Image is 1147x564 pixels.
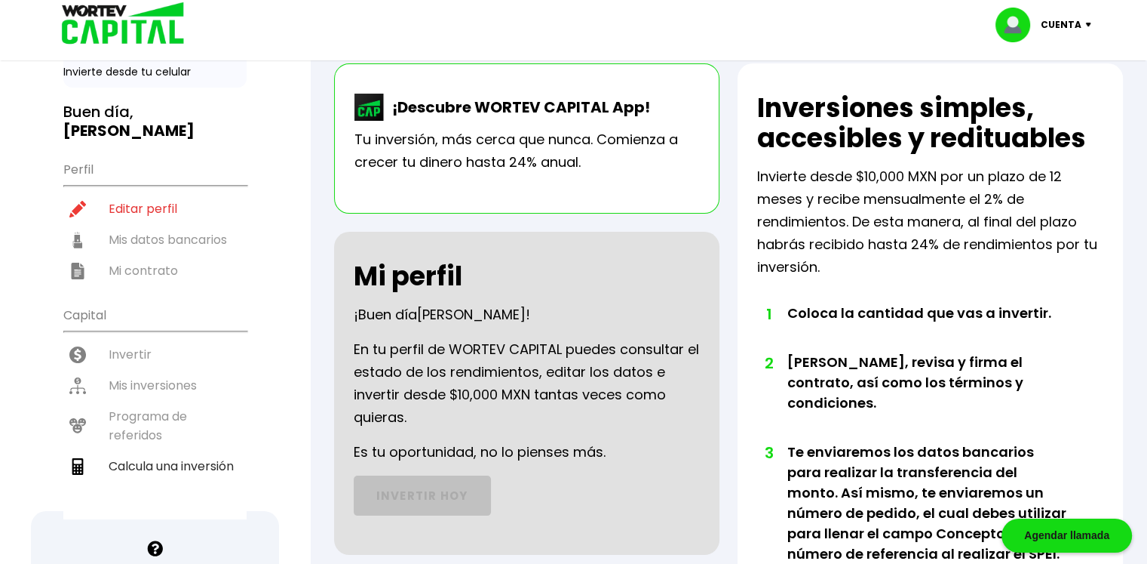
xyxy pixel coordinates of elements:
ul: Perfil [63,153,247,286]
img: editar-icon.952d3147.svg [69,201,86,217]
p: Tu inversión, más cerca que nunca. Comienza a crecer tu dinero hasta 24% anual. [354,128,699,174]
a: Calcula una inversión [63,451,247,482]
li: Coloca la cantidad que vas a invertir. [787,303,1069,352]
h3: Buen día, [63,103,247,140]
span: 1 [765,303,772,325]
img: icon-down [1081,23,1102,27]
div: Agendar llamada [1001,519,1132,553]
a: INVERTIR HOY [354,476,491,516]
img: calculadora-icon.17d418c4.svg [69,458,86,475]
ul: Capital [63,298,247,519]
p: En tu perfil de WORTEV CAPITAL puedes consultar el estado de los rendimientos, editar los datos e... [354,338,700,429]
h2: Mi perfil [354,261,462,291]
p: ¡Descubre WORTEV CAPITAL App! [385,96,650,119]
img: wortev-capital-app-icon [354,94,385,121]
li: [PERSON_NAME], revisa y firma el contrato, así como los términos y condiciones. [787,352,1069,442]
p: ¡Buen día ! [354,304,530,326]
a: Editar perfil [63,193,247,224]
span: 2 [765,352,772,374]
p: Invierte desde tu celular [63,64,247,80]
h2: Inversiones simples, accesibles y redituables [757,93,1103,153]
p: Es tu oportunidad, no lo pienses más. [354,441,606,464]
p: Cuenta [1041,14,1081,36]
span: [PERSON_NAME] [417,305,526,324]
span: 3 [765,442,772,464]
b: [PERSON_NAME] [63,120,195,141]
img: profile-image [995,8,1041,42]
p: Invierte desde $10,000 MXN por un plazo de 12 meses y recibe mensualmente el 2% de rendimientos. ... [757,165,1103,279]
